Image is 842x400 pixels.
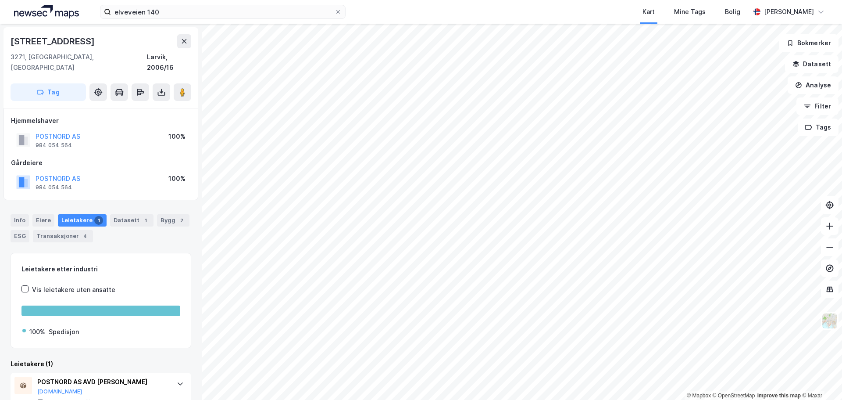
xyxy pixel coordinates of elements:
[36,184,72,191] div: 984 054 564
[779,34,838,52] button: Bokmerker
[14,5,79,18] img: logo.a4113a55bc3d86da70a041830d287a7e.svg
[21,264,180,274] div: Leietakere etter industri
[713,393,755,399] a: OpenStreetMap
[788,76,838,94] button: Analyse
[11,214,29,227] div: Info
[725,7,740,17] div: Bolig
[11,52,147,73] div: 3271, [GEOGRAPHIC_DATA], [GEOGRAPHIC_DATA]
[141,216,150,225] div: 1
[642,7,655,17] div: Kart
[29,327,45,337] div: 100%
[33,230,93,242] div: Transaksjoner
[111,5,335,18] input: Søk på adresse, matrikkel, gårdeiere, leietakere eller personer
[821,313,838,329] img: Z
[798,119,838,136] button: Tags
[177,216,186,225] div: 2
[81,232,89,241] div: 4
[110,214,153,227] div: Datasett
[37,377,168,387] div: POSTNORD AS AVD [PERSON_NAME]
[11,34,96,48] div: [STREET_ADDRESS]
[32,285,115,295] div: Vis leietakere uten ansatte
[36,142,72,149] div: 984 054 564
[674,7,706,17] div: Mine Tags
[37,388,82,395] button: [DOMAIN_NAME]
[798,358,842,400] iframe: Chat Widget
[785,55,838,73] button: Datasett
[11,115,191,126] div: Hjemmelshaver
[11,158,191,168] div: Gårdeiere
[147,52,191,73] div: Larvik, 2006/16
[796,97,838,115] button: Filter
[764,7,814,17] div: [PERSON_NAME]
[32,214,54,227] div: Eiere
[94,216,103,225] div: 1
[168,173,186,184] div: 100%
[11,83,86,101] button: Tag
[58,214,107,227] div: Leietakere
[168,131,186,142] div: 100%
[687,393,711,399] a: Mapbox
[11,359,191,369] div: Leietakere (1)
[11,230,29,242] div: ESG
[157,214,189,227] div: Bygg
[757,393,801,399] a: Improve this map
[49,327,79,337] div: Spedisjon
